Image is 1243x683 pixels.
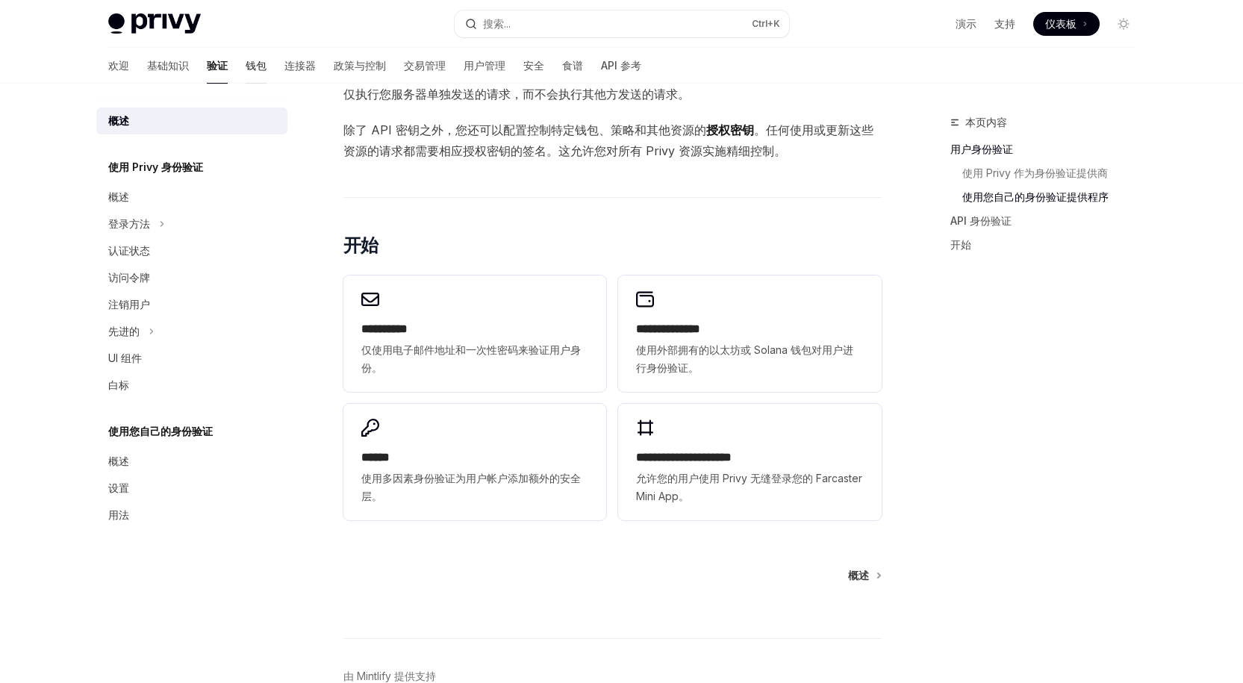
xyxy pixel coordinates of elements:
[464,48,505,84] a: 用户管理
[108,298,150,311] font: 注销用户
[343,670,436,682] font: 由 Mintlify 提供支持
[108,114,129,127] font: 概述
[108,244,150,257] font: 认证状态
[361,472,581,502] font: 使用多因素身份验证为用户帐户添加额外的安全层。
[246,59,267,72] font: 钱包
[108,481,129,494] font: 设置
[108,217,150,230] font: 登录方法
[108,59,129,72] font: 欢迎
[965,116,1007,128] font: 本页内容
[962,185,1147,209] a: 使用您自己的身份验证提供程序
[994,16,1015,31] a: 支持
[246,48,267,84] a: 钱包
[343,234,378,256] font: 开始
[108,425,213,437] font: 使用您自己的身份验证
[483,17,511,30] font: 搜索...
[848,568,880,583] a: 概述
[601,48,641,84] a: API 参考
[950,214,1012,227] font: API 身份验证
[108,508,129,521] font: 用法
[950,143,1013,155] font: 用户身份验证
[96,184,287,210] a: 概述
[562,48,583,84] a: 食谱
[96,448,287,475] a: 概述
[361,343,581,374] font: 仅使用电子邮件地址和一次性密码来验证用户身份。
[752,18,767,29] font: Ctrl
[1045,17,1077,30] font: 仪表板
[147,48,189,84] a: 基础知识
[108,48,129,84] a: 欢迎
[962,161,1147,185] a: 使用 Privy 作为身份验证提供商
[334,59,386,72] font: 政策与控制
[767,18,780,29] font: +K
[956,17,976,30] font: 演示
[562,59,583,72] font: 食谱
[108,352,142,364] font: UI 组件
[404,59,446,72] font: 交易管理
[950,238,971,251] font: 开始
[96,107,287,134] a: 概述
[950,209,1147,233] a: API 身份验证
[207,48,228,84] a: 验证
[636,343,853,374] font: 使用外部拥有的以太坊或 Solana 钱包对用户进行身份验证。
[950,137,1147,161] a: 用户身份验证
[147,59,189,72] font: 基础知识
[108,455,129,467] font: 概述
[956,16,976,31] a: 演示
[1112,12,1135,36] button: 切换暗模式
[962,190,1109,203] font: 使用您自己的身份验证提供程序
[334,48,386,84] a: 政策与控制
[108,378,129,391] font: 白标
[601,59,641,72] font: API 参考
[108,271,150,284] font: 访问令牌
[962,166,1108,179] font: 使用 Privy 作为身份验证提供商
[96,264,287,291] a: 访问令牌
[284,59,316,72] font: 连接器
[706,122,754,137] font: 授权密钥
[848,569,869,581] font: 概述
[523,48,544,84] a: 安全
[1033,12,1100,36] a: 仪表板
[464,59,505,72] font: 用户管理
[455,10,789,37] button: 搜索...Ctrl+K
[96,372,287,399] a: 白标
[523,59,544,72] font: 安全
[343,404,606,520] a: **** *使用多因素身份验证为用户帐户添加额外的安全层。
[108,13,201,34] img: 灯光标志
[96,345,287,372] a: UI 组件
[108,325,140,337] font: 先进的
[994,17,1015,30] font: 支持
[108,160,203,173] font: 使用 Privy 身份验证
[950,233,1147,257] a: 开始
[96,502,287,528] a: 用法
[96,237,287,264] a: 认证状态
[284,48,316,84] a: 连接器
[96,475,287,502] a: 设置
[404,48,446,84] a: 交易管理
[96,291,287,318] a: 注销用户
[108,190,129,203] font: 概述
[343,122,706,137] font: 除了 API 密钥之外，您还可以配置控制特定钱包、策略和其他资源的
[207,59,228,72] font: 验证
[636,472,862,502] font: 允许您的用户使用 Privy 无缝登录您的 Farcaster Mini App。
